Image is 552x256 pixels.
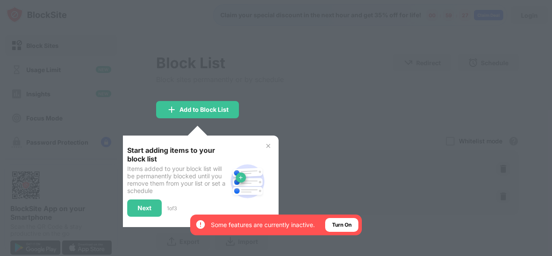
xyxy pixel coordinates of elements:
div: Next [138,205,151,212]
img: error-circle-white.svg [195,219,206,230]
div: Start adding items to your block list [127,146,227,163]
div: Turn On [332,221,351,229]
div: Add to Block List [179,106,229,113]
div: 1 of 3 [167,205,177,212]
div: Items added to your block list will be permanently blocked until you remove them from your list o... [127,165,227,194]
div: Some features are currently inactive. [211,221,315,229]
img: block-site.svg [227,161,268,202]
img: x-button.svg [265,142,272,149]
